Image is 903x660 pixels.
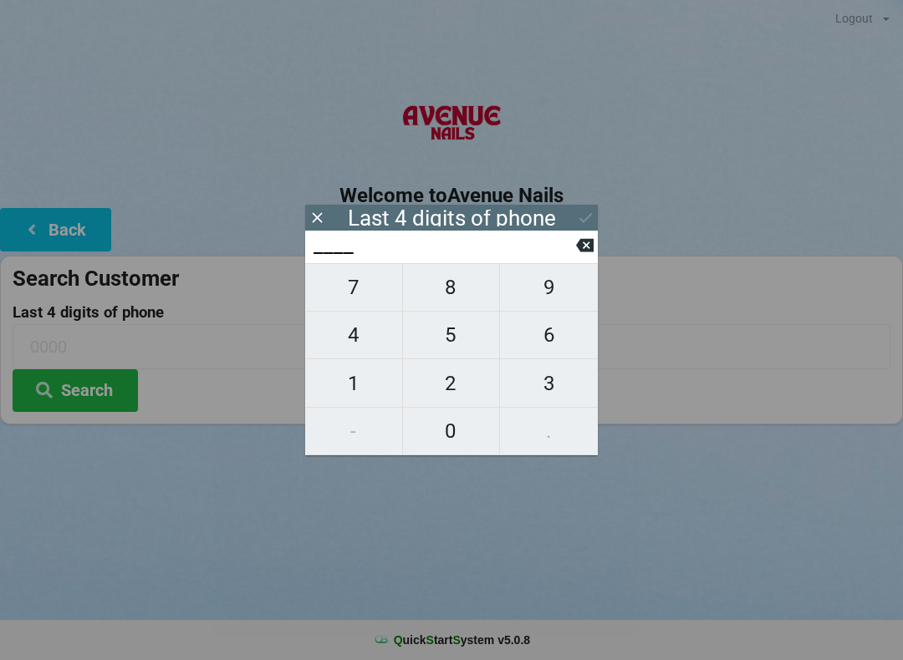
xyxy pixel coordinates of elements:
span: 0 [403,414,500,449]
button: 1 [305,359,403,407]
button: 0 [403,408,501,455]
span: 4 [305,317,402,353]
button: 9 [500,263,598,312]
span: 9 [500,270,598,305]
button: 6 [500,312,598,359]
span: 5 [403,317,500,353]
button: 3 [500,359,598,407]
span: 8 [403,270,500,305]
span: 3 [500,366,598,401]
span: 1 [305,366,402,401]
span: 6 [500,317,598,353]
button: 7 [305,263,403,312]
button: 5 [403,312,501,359]
span: 7 [305,270,402,305]
span: 2 [403,366,500,401]
button: 8 [403,263,501,312]
button: 4 [305,312,403,359]
div: Last 4 digits of phone [348,210,556,226]
button: 2 [403,359,501,407]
